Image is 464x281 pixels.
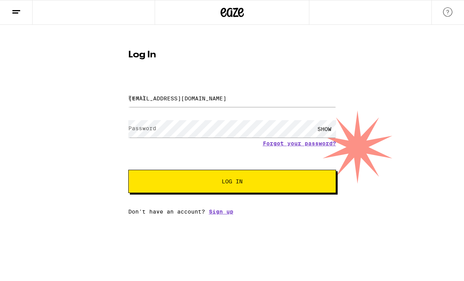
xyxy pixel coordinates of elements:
span: Log In [222,179,243,184]
label: Email [128,95,146,101]
button: Log In [128,170,336,193]
input: Email [128,90,336,107]
a: Sign up [209,209,233,215]
h1: Log In [128,50,336,60]
div: SHOW [313,120,336,138]
label: Password [128,125,156,131]
a: Forgot your password? [263,140,336,147]
div: Don't have an account? [128,209,336,215]
span: Hi. Need any help? [5,5,56,12]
